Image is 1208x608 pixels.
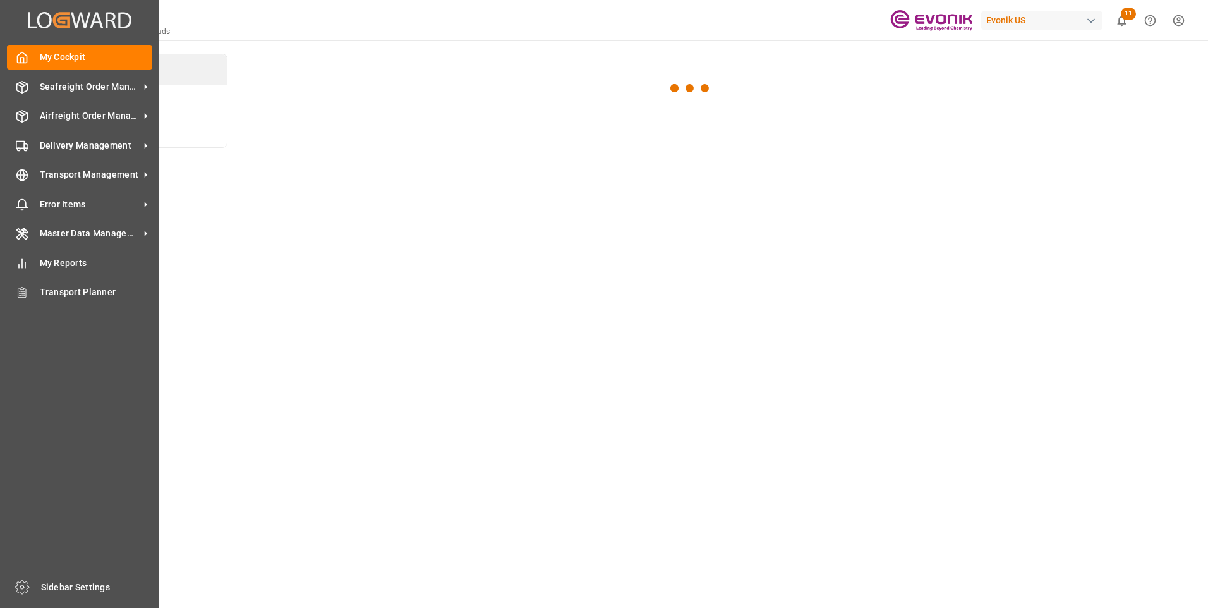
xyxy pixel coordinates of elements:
[40,168,140,181] span: Transport Management
[981,11,1102,30] div: Evonik US
[7,250,152,275] a: My Reports
[40,139,140,152] span: Delivery Management
[1121,8,1136,20] span: 11
[1108,6,1136,35] button: show 11 new notifications
[40,51,153,64] span: My Cockpit
[7,45,152,70] a: My Cockpit
[40,227,140,240] span: Master Data Management
[40,286,153,299] span: Transport Planner
[41,581,154,594] span: Sidebar Settings
[7,280,152,305] a: Transport Planner
[890,9,972,32] img: Evonik-brand-mark-Deep-Purple-RGB.jpeg_1700498283.jpeg
[40,198,140,211] span: Error Items
[40,80,140,94] span: Seafreight Order Management
[981,8,1108,32] button: Evonik US
[40,109,140,123] span: Airfreight Order Management
[40,257,153,270] span: My Reports
[1136,6,1164,35] button: Help Center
